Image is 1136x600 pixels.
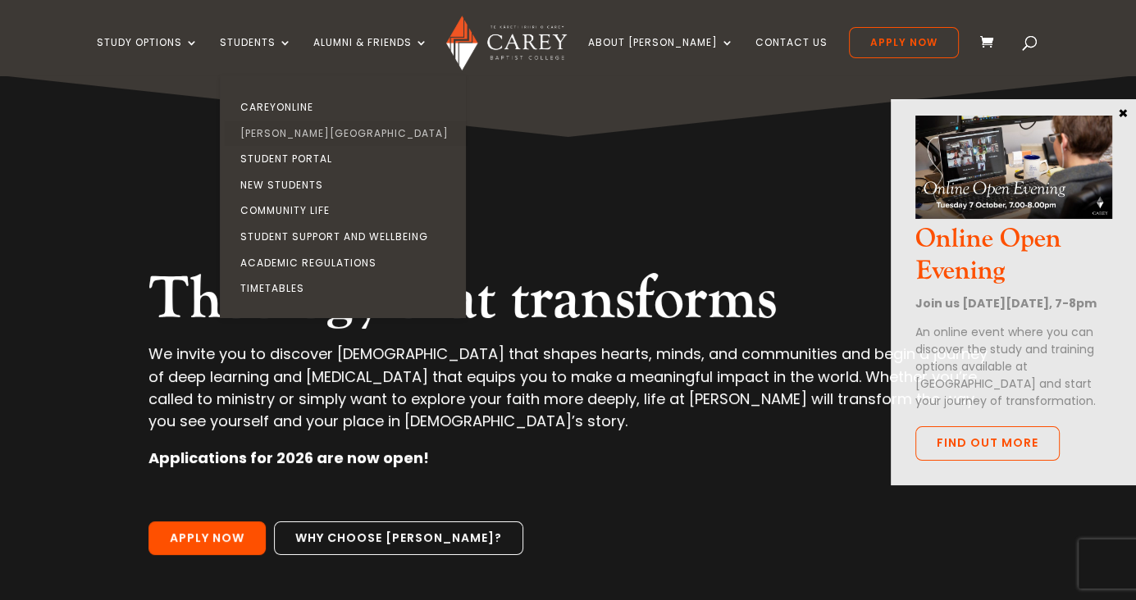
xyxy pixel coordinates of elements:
[915,116,1112,219] img: Online Open Evening Oct 2025
[849,27,959,58] a: Apply Now
[220,37,292,75] a: Students
[446,16,567,70] img: Carey Baptist College
[224,146,470,172] a: Student Portal
[915,224,1112,295] h3: Online Open Evening
[915,295,1097,311] strong: Join us [DATE][DATE], 7-8pm
[313,37,428,75] a: Alumni & Friends
[915,205,1112,224] a: Online Open Evening Oct 2025
[274,521,523,556] a: Why choose [PERSON_NAME]?
[915,426,1060,461] a: Find out more
[224,94,470,120] a: CareyOnline
[97,37,198,75] a: Study Options
[224,172,470,198] a: New Students
[148,448,429,468] strong: Applications for 2026 are now open!
[224,275,470,302] a: Timetables
[224,224,470,250] a: Student Support and Wellbeing
[224,250,470,276] a: Academic Regulations
[148,521,266,556] a: Apply Now
[755,37,828,75] a: Contact Us
[915,324,1112,410] p: An online event where you can discover the study and training options available at [GEOGRAPHIC_DA...
[148,343,988,447] p: We invite you to discover [DEMOGRAPHIC_DATA] that shapes hearts, minds, and communities and begin...
[588,37,734,75] a: About [PERSON_NAME]
[148,264,988,343] h2: Theology that transforms
[1115,105,1131,120] button: Close
[224,198,470,224] a: Community Life
[224,120,470,147] a: [PERSON_NAME][GEOGRAPHIC_DATA]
